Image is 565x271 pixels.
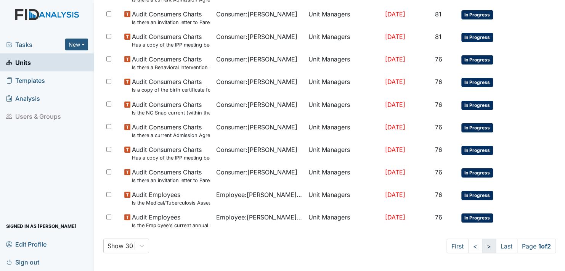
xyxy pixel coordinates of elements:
[461,33,493,42] span: In Progress
[385,123,405,131] span: [DATE]
[461,123,493,132] span: In Progress
[435,213,442,221] span: 76
[132,123,210,139] span: Audit Consumers Charts Is there a current Admission Agreement (within one year)?
[435,146,442,153] span: 76
[305,97,382,119] td: Unit Managers
[461,55,493,65] span: In Progress
[446,239,469,253] a: First
[6,220,76,232] span: Signed in as [PERSON_NAME]
[305,187,382,210] td: Unit Managers
[461,10,493,19] span: In Progress
[435,101,442,108] span: 76
[385,55,405,63] span: [DATE]
[216,190,302,199] span: Employee : [PERSON_NAME][GEOGRAPHIC_DATA]
[216,32,297,41] span: Consumer : [PERSON_NAME]
[305,29,382,52] td: Unit Managers
[132,32,210,48] span: Audit Consumers Charts Has a copy of the IPP meeting been sent to the Parent/Guardian within 30 d...
[305,210,382,232] td: Unit Managers
[385,146,405,153] span: [DATE]
[435,168,442,176] span: 76
[461,78,493,87] span: In Progress
[6,40,65,49] a: Tasks
[461,213,493,223] span: In Progress
[435,123,442,131] span: 76
[385,78,405,85] span: [DATE]
[305,165,382,187] td: Unit Managers
[517,239,556,253] span: Page
[435,10,441,18] span: 81
[132,19,210,26] small: Is there an invitation letter to Parent/Guardian for current years team meetings in T-Logs (Therap)?
[132,168,210,184] span: Audit Consumers Charts Is there an invitation letter to Parent/Guardian for current years team me...
[132,100,210,116] span: Audit Consumers Charts Is the NC Snap current (within the last year)?
[435,33,441,40] span: 81
[132,132,210,139] small: Is there a current Admission Agreement ([DATE])?
[305,119,382,142] td: Unit Managers
[132,145,210,161] span: Audit Consumers Charts Has a copy of the IPP meeting been sent to the Parent/Guardian within 30 d...
[435,55,442,63] span: 76
[132,77,210,94] span: Audit Consumers Charts Is a copy of the birth certificate found in the file?
[468,239,482,253] a: <
[305,142,382,165] td: Unit Managers
[108,241,133,250] div: Show 30
[6,238,47,250] span: Edit Profile
[461,191,493,200] span: In Progress
[216,145,297,154] span: Consumer : [PERSON_NAME]
[482,239,496,253] a: >
[385,101,405,108] span: [DATE]
[461,101,493,110] span: In Progress
[216,100,297,109] span: Consumer : [PERSON_NAME]
[385,213,405,221] span: [DATE]
[132,10,210,26] span: Audit Consumers Charts Is there an invitation letter to Parent/Guardian for current years team me...
[538,242,551,250] strong: 1 of 2
[132,199,210,206] small: Is the Medical/Tuberculosis Assessment updated annually?
[461,146,493,155] span: In Progress
[6,256,39,268] span: Sign out
[216,55,297,64] span: Consumer : [PERSON_NAME]
[385,168,405,176] span: [DATE]
[132,213,210,229] span: Audit Employees Is the Employee's current annual Performance Evaluation on file?
[305,74,382,97] td: Unit Managers
[435,191,442,198] span: 76
[132,190,210,206] span: Audit Employees Is the Medical/Tuberculosis Assessment updated annually?
[305,52,382,74] td: Unit Managers
[216,77,297,86] span: Consumer : [PERSON_NAME]
[461,168,493,177] span: In Progress
[132,222,210,229] small: Is the Employee's current annual Performance Evaluation on file?
[216,123,297,132] span: Consumer : [PERSON_NAME]
[132,86,210,94] small: Is a copy of the birth certificate found in the file?
[385,191,405,198] span: [DATE]
[132,64,210,71] small: Is there a Behavioral Intervention Program Approval/Consent for every 6 months?
[132,55,210,71] span: Audit Consumers Charts Is there a Behavioral Intervention Program Approval/Consent for every 6 mo...
[216,10,297,19] span: Consumer : [PERSON_NAME]
[446,239,556,253] nav: task-pagination
[216,213,302,222] span: Employee : [PERSON_NAME][GEOGRAPHIC_DATA]
[132,154,210,161] small: Has a copy of the IPP meeting been sent to the Parent/Guardian [DATE] of the meeting?
[6,56,31,68] span: Units
[496,239,517,253] a: Last
[216,168,297,177] span: Consumer : [PERSON_NAME]
[385,33,405,40] span: [DATE]
[6,74,45,86] span: Templates
[305,6,382,29] td: Unit Managers
[132,41,210,48] small: Has a copy of the IPP meeting been sent to the Parent/Guardian [DATE] of the meeting?
[132,177,210,184] small: Is there an invitation letter to Parent/Guardian for current years team meetings in T-Logs (Therap)?
[6,92,40,104] span: Analysis
[65,39,88,50] button: New
[132,109,210,116] small: Is the NC Snap current (within the last year)?
[385,10,405,18] span: [DATE]
[435,78,442,85] span: 76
